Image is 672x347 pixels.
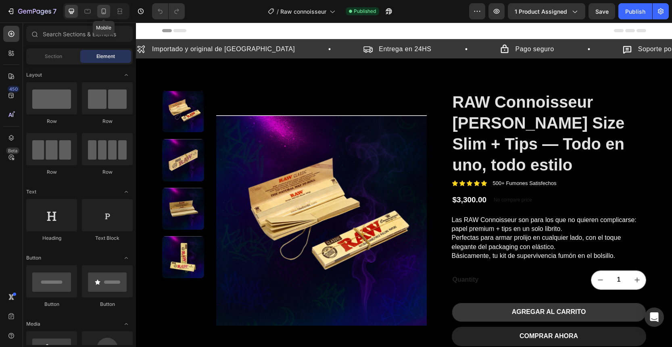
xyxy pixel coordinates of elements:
[316,212,485,227] span: Perfectas para armar prolijo en cualquier lado, con el toque elegante del packaging con elástico.
[26,235,77,242] div: Heading
[120,318,133,330] span: Toggle open
[625,7,645,16] div: Publish
[26,188,36,195] span: Text
[358,175,396,180] p: No compare price
[26,71,42,79] span: Layout
[82,235,133,242] div: Text Block
[26,168,77,176] div: Row
[316,230,480,237] span: Básicamente, tu kit de supervivencia fumón en el bolsillo.
[120,185,133,198] span: Toggle open
[508,3,585,19] button: 1 product assigned
[384,310,442,318] p: COMPRAR AHORA
[492,248,511,267] button: increment
[316,194,501,210] span: Las RAW Connoisseur son para los que no quieren complicarse: papel premium + tips en un solo libr...
[26,320,40,328] span: Media
[8,86,19,92] div: 450
[82,301,133,308] div: Button
[474,248,492,267] input: quantity
[316,68,510,154] h1: RAW Connoisseur [PERSON_NAME] Size Slim + Tips — Todo en uno, todo estilo
[316,172,352,183] div: $3,300.00
[515,7,567,16] span: 1 product assigned
[502,22,572,31] p: Soporte por WhatsApp
[120,69,133,81] span: Toggle open
[280,7,326,16] span: Raw connoisseur
[316,280,510,299] button: AGREGAR AL CARRITO
[3,3,60,19] button: 7
[96,53,115,60] span: Element
[45,53,62,60] span: Section
[316,252,411,262] div: Quantity
[26,118,77,125] div: Row
[277,7,279,16] span: /
[53,6,56,16] p: 7
[26,254,41,262] span: Button
[595,8,609,15] span: Save
[82,168,133,176] div: Row
[357,158,421,164] p: 500+ Fumones Satisfechos
[152,3,185,19] div: Undo/Redo
[316,304,510,324] button: <p>COMPRAR AHORA</p>
[136,23,672,347] iframe: Design area
[645,308,664,327] div: Open Intercom Messenger
[120,251,133,264] span: Toggle open
[354,8,376,15] span: Published
[589,3,615,19] button: Save
[26,301,77,308] div: Button
[6,148,19,154] div: Beta
[618,3,652,19] button: Publish
[376,285,450,294] div: AGREGAR AL CARRITO
[82,118,133,125] div: Row
[26,26,133,42] input: Search Sections & Elements
[455,248,474,267] button: decrement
